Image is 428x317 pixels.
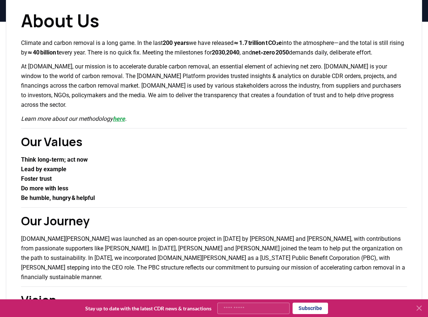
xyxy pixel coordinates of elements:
strong: 200 years [163,39,189,46]
strong: 2040 [226,49,239,56]
strong: ≈ 40 billion t [27,49,59,56]
strong: ≈ 1.7 trillion t CO₂e [234,39,282,46]
strong: Do more with less [21,185,68,192]
strong: 2030 [212,49,225,56]
h2: Vision [21,291,407,309]
strong: net‑zero 2050 [252,49,289,56]
p: Climate and carbon removal is a long game. In the last we have released into the atmosphere—and t... [21,38,407,57]
strong: Think long‑term; act now [21,156,88,163]
strong: Be humble, hungry & helpful [21,194,95,201]
h2: Our Values [21,133,407,151]
h1: About Us [21,7,407,34]
p: [DOMAIN_NAME][PERSON_NAME] was launched as an open-source project in [DATE] by [PERSON_NAME] and ... [21,234,407,282]
a: here [113,115,125,122]
strong: Foster trust [21,175,52,182]
p: At [DOMAIN_NAME], our mission is to accelerate durable carbon removal, an essential element of ac... [21,62,407,110]
em: Learn more about our methodology . [21,115,127,122]
strong: Lead by example [21,166,66,173]
h2: Our Journey [21,212,407,230]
